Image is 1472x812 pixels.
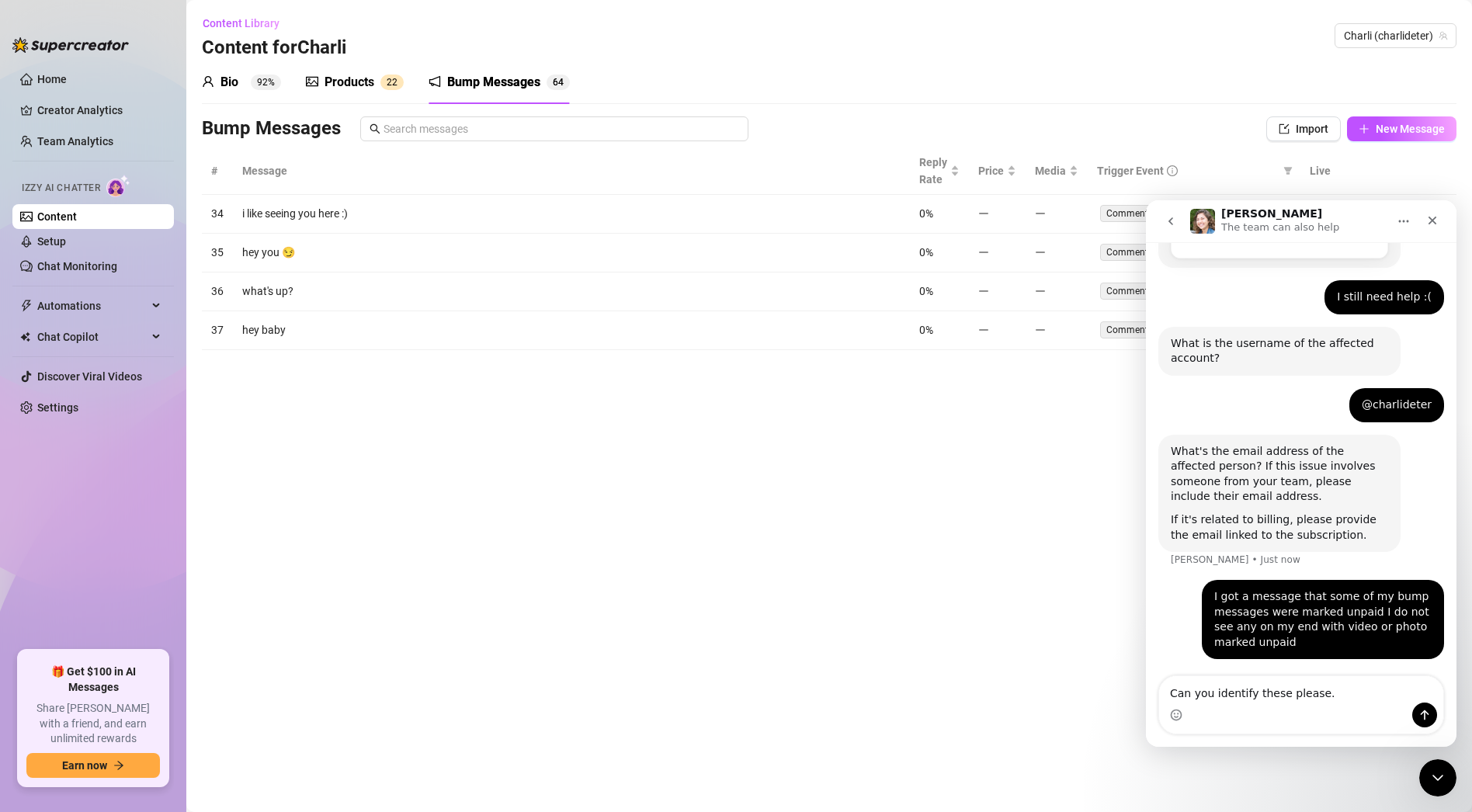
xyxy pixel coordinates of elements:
[106,175,130,197] img: AI Chatter
[978,324,989,335] span: minus
[251,75,281,90] sup: 92%
[37,293,148,318] span: Automations
[202,234,233,272] td: 35
[370,123,380,134] span: search
[1300,147,1341,195] th: Live
[978,208,989,219] span: minus
[919,154,947,188] span: Reply Rate
[919,285,933,297] span: 0%
[37,260,117,272] a: Chat Monitoring
[26,701,160,747] span: Share [PERSON_NAME] with a friend, and earn unlimited rewards
[233,195,910,234] td: i like seeing you here :)
[1439,31,1448,40] span: team
[26,753,160,778] button: Earn nowarrow-right
[37,98,161,123] a: Creator Analytics
[325,73,374,92] div: Products
[1100,283,1154,300] span: Comment
[202,195,233,234] td: 34
[1280,159,1296,182] span: filter
[1146,200,1456,747] iframe: Intercom live chat
[1100,205,1154,222] span: Comment
[1279,123,1290,134] span: import
[203,17,279,29] span: Content Library
[1266,116,1341,141] button: Import
[12,37,129,53] img: logo-BBDzfeDw.svg
[202,147,233,195] th: #
[919,207,933,220] span: 0%
[1167,165,1178,176] span: info-circle
[919,324,933,336] span: 0%
[220,73,238,92] div: Bio
[233,147,910,195] th: Message
[1026,147,1088,195] th: Media
[1035,208,1046,219] span: minus
[37,324,148,349] span: Chat Copilot
[1296,123,1328,135] span: Import
[1100,321,1154,338] span: Comment
[558,77,564,88] span: 4
[37,370,142,383] a: Discover Viral Videos
[233,234,910,272] td: hey you 😏
[202,11,292,36] button: Content Library
[37,235,66,248] a: Setup
[202,272,233,311] td: 36
[202,75,214,88] span: user
[1035,324,1046,335] span: minus
[233,311,910,350] td: hey baby
[22,181,100,196] span: Izzy AI Chatter
[306,75,318,88] span: picture
[113,760,124,771] span: arrow-right
[1376,123,1445,135] span: New Message
[969,147,1026,195] th: Price
[1035,247,1046,258] span: minus
[20,300,33,312] span: thunderbolt
[202,116,341,141] h3: Bump Messages
[1283,166,1293,175] span: filter
[387,77,392,88] span: 2
[37,135,113,147] a: Team Analytics
[1097,162,1164,179] span: Trigger Event
[919,246,933,259] span: 0%
[26,665,160,695] span: 🎁 Get $100 in AI Messages
[547,75,570,90] sup: 64
[447,73,540,92] div: Bump Messages
[392,77,398,88] span: 2
[62,759,107,772] span: Earn now
[202,311,233,350] td: 37
[1419,759,1456,796] iframe: Intercom live chat
[1344,24,1447,47] span: Charli (charlideter)
[37,73,67,85] a: Home
[429,75,441,88] span: notification
[910,147,969,195] th: Reply Rate
[380,75,404,90] sup: 22
[384,120,739,137] input: Search messages
[1035,286,1046,297] span: minus
[37,401,78,414] a: Settings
